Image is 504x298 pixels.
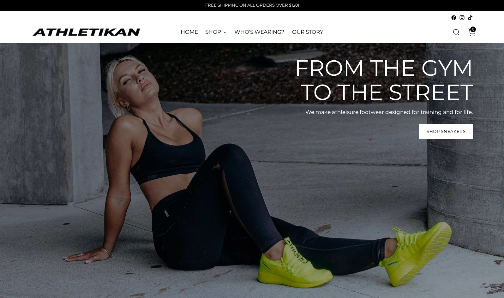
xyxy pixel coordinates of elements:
span: 0 [470,27,476,32]
a: SHOP [205,25,227,39]
p: We make athleisure footwear designed for training and for life. [284,108,473,116]
p: FREE SHIPPING ON ALL ORDERS OVER $120! [205,2,299,9]
a: Shop Sneakers [419,124,473,139]
a: Open cart modal [463,26,476,39]
span: Shop Sneakers [427,128,466,134]
a: HOME [181,25,198,39]
a: OUR STORY [292,25,323,39]
a: Open search modal [450,26,463,39]
a: ATHLETIKAN [31,27,141,37]
h2: From the gym to the street [284,56,473,104]
a: WHO'S WEARING? [234,25,285,39]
